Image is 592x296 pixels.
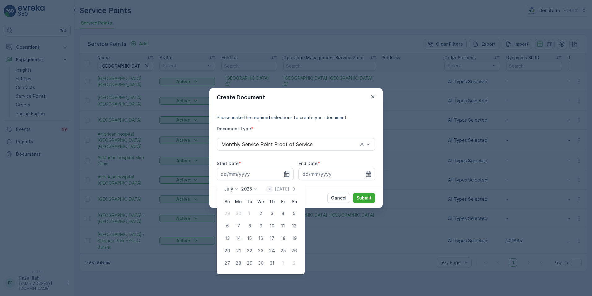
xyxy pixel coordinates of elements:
div: 17 [267,233,277,243]
div: 10 [267,221,277,231]
div: 4 [278,209,288,218]
div: 2 [289,258,299,268]
div: 23 [256,246,266,256]
div: 15 [245,233,255,243]
div: 20 [222,246,232,256]
p: July [224,186,233,192]
div: 29 [222,209,232,218]
p: Cancel [331,195,346,201]
div: 26 [289,246,299,256]
p: 2025 [241,186,252,192]
div: 13 [222,233,232,243]
div: 16 [256,233,266,243]
div: 1 [278,258,288,268]
div: 2 [256,209,266,218]
button: Cancel [327,193,350,203]
p: Create Document [217,93,265,102]
input: dd/mm/yyyy [298,168,375,180]
div: 3 [267,209,277,218]
div: 30 [233,209,243,218]
p: Please make the required selections to create your document. [217,114,375,121]
button: Submit [353,193,375,203]
div: 30 [256,258,266,268]
p: Submit [356,195,372,201]
div: 6 [222,221,232,231]
div: 28 [233,258,243,268]
div: 18 [278,233,288,243]
th: Saturday [289,196,300,207]
th: Thursday [266,196,277,207]
div: 7 [233,221,243,231]
div: 24 [267,246,277,256]
div: 1 [245,209,255,218]
div: 22 [245,246,255,256]
div: 12 [289,221,299,231]
div: 14 [233,233,243,243]
div: 29 [245,258,255,268]
div: 25 [278,246,288,256]
label: Document Type [217,126,251,131]
div: 11 [278,221,288,231]
th: Friday [277,196,289,207]
input: dd/mm/yyyy [217,168,294,180]
p: [DATE] [275,186,289,192]
label: Start Date [217,161,239,166]
div: 27 [222,258,232,268]
div: 21 [233,246,243,256]
div: 5 [289,209,299,218]
div: 8 [245,221,255,231]
th: Wednesday [255,196,266,207]
th: Monday [233,196,244,207]
div: 31 [267,258,277,268]
div: 19 [289,233,299,243]
label: End Date [298,161,318,166]
th: Sunday [222,196,233,207]
div: 9 [256,221,266,231]
th: Tuesday [244,196,255,207]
